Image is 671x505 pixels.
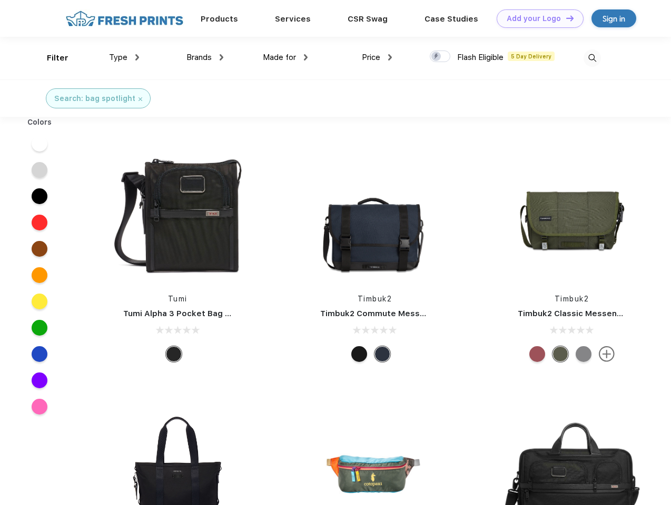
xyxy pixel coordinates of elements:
[374,346,390,362] div: Eco Nautical
[362,53,380,62] span: Price
[168,295,188,303] a: Tumi
[107,143,248,283] img: func=resize&h=266
[457,53,504,62] span: Flash Eligible
[591,9,636,27] a: Sign in
[502,143,642,283] img: func=resize&h=266
[201,14,238,24] a: Products
[263,53,296,62] span: Made for
[123,309,246,318] a: Tumi Alpha 3 Pocket Bag Small
[518,309,648,318] a: Timbuk2 Classic Messenger Bag
[220,54,223,60] img: dropdown.png
[186,53,212,62] span: Brands
[47,52,68,64] div: Filter
[351,346,367,362] div: Eco Black
[603,13,625,25] div: Sign in
[63,9,186,28] img: fo%20logo%202.webp
[135,54,139,60] img: dropdown.png
[388,54,392,60] img: dropdown.png
[166,346,182,362] div: Black
[320,309,461,318] a: Timbuk2 Commute Messenger Bag
[576,346,591,362] div: Eco Gunmetal
[139,97,142,101] img: filter_cancel.svg
[109,53,127,62] span: Type
[358,295,392,303] a: Timbuk2
[555,295,589,303] a: Timbuk2
[508,52,555,61] span: 5 Day Delivery
[304,54,308,60] img: dropdown.png
[584,49,601,67] img: desktop_search.svg
[19,117,60,128] div: Colors
[599,346,615,362] img: more.svg
[54,93,135,104] div: Search: bag spotlight
[507,14,561,23] div: Add your Logo
[304,143,445,283] img: func=resize&h=266
[529,346,545,362] div: Eco Collegiate Red
[566,15,574,21] img: DT
[552,346,568,362] div: Eco Army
